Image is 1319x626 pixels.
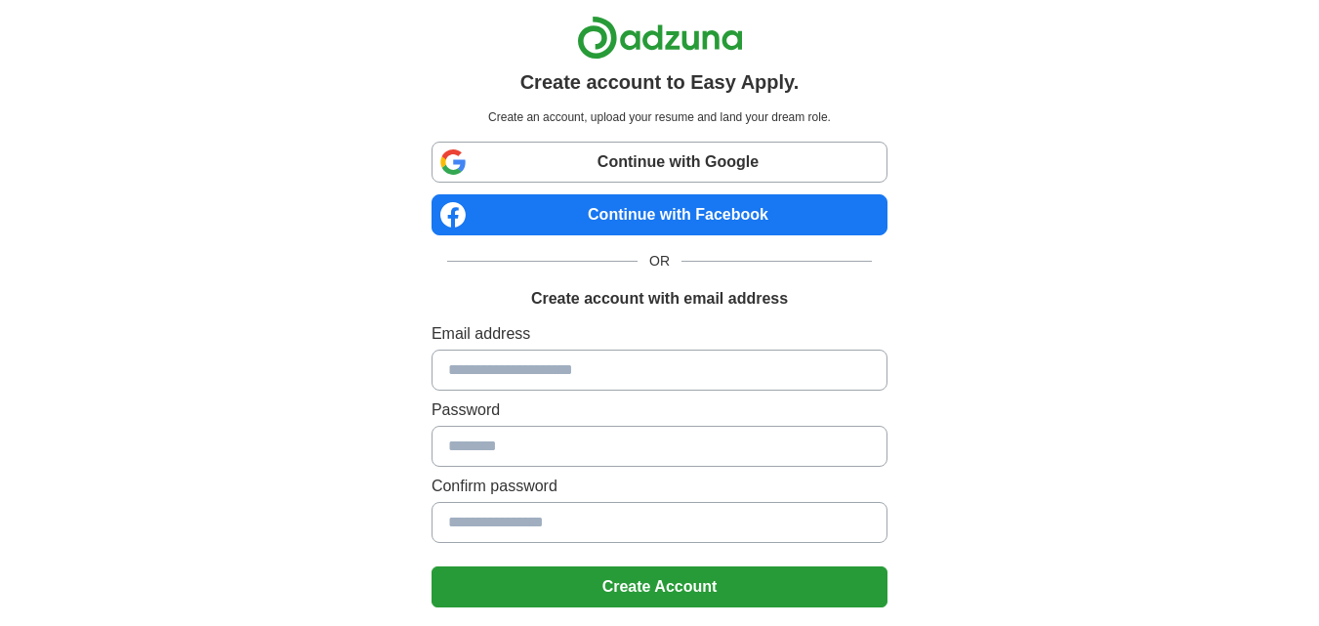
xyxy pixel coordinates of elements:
[520,67,800,97] h1: Create account to Easy Apply.
[577,16,743,60] img: Adzuna logo
[432,194,887,235] a: Continue with Facebook
[432,475,887,498] label: Confirm password
[432,398,887,422] label: Password
[531,287,788,311] h1: Create account with email address
[432,566,887,607] button: Create Account
[638,251,681,271] span: OR
[432,322,887,346] label: Email address
[435,108,884,126] p: Create an account, upload your resume and land your dream role.
[432,142,887,183] a: Continue with Google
